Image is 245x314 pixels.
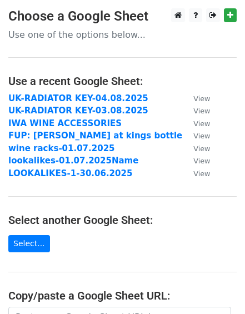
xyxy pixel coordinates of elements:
h4: Select another Google Sheet: [8,213,237,227]
a: Select... [8,235,50,252]
a: View [182,93,210,103]
a: View [182,143,210,153]
a: UK-RADIATOR KEY-03.08.2025 [8,106,148,116]
a: lookalikes-01.07.2025Name [8,156,138,166]
h3: Choose a Google Sheet [8,8,237,24]
p: Use one of the options below... [8,29,237,41]
small: View [193,144,210,153]
small: View [193,119,210,128]
h4: Copy/paste a Google Sheet URL: [8,289,237,302]
a: View [182,168,210,178]
small: View [193,107,210,115]
h4: Use a recent Google Sheet: [8,74,237,88]
small: View [193,132,210,140]
a: View [182,131,210,141]
small: View [193,170,210,178]
small: View [193,157,210,165]
small: View [193,94,210,103]
a: LOOKALIKES-1-30.06.2025 [8,168,132,178]
a: View [182,106,210,116]
a: View [182,118,210,128]
a: UK-RADIATOR KEY-04.08.2025 [8,93,148,103]
a: FUP: [PERSON_NAME] at kings bottle [8,131,182,141]
a: wine racks-01.07.2025 [8,143,115,153]
a: IWA WINE ACCESSORIES [8,118,122,128]
a: View [182,156,210,166]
